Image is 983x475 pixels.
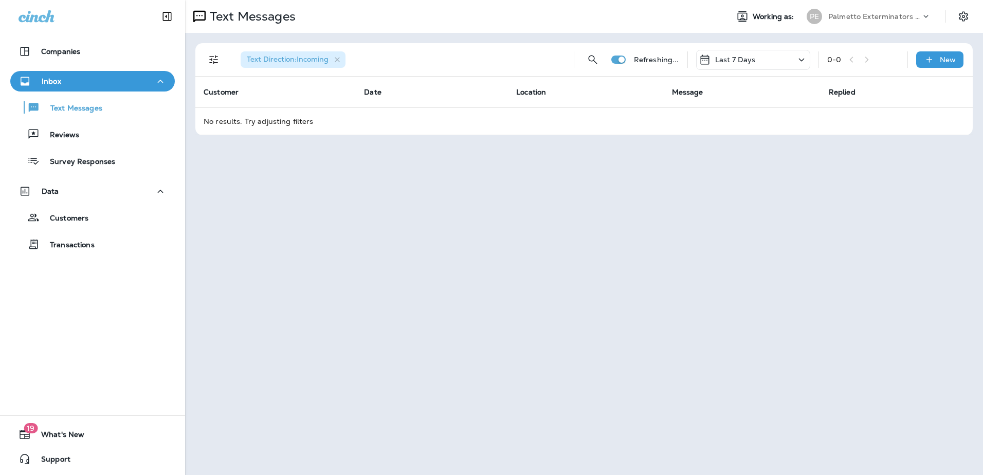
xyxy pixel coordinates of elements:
button: Support [10,449,175,469]
div: 0 - 0 [827,56,841,64]
button: Filters [204,49,224,70]
p: Last 7 Days [715,56,756,64]
p: Companies [41,47,80,56]
button: 19What's New [10,424,175,445]
button: Inbox [10,71,175,92]
td: No results. Try adjusting filters [195,107,973,135]
button: Transactions [10,233,175,255]
p: Text Messages [206,9,296,24]
p: Refreshing... [634,56,679,64]
span: Support [31,455,70,467]
button: Data [10,181,175,202]
p: Survey Responses [40,157,115,167]
p: Data [42,187,59,195]
span: Working as: [753,12,796,21]
p: Text Messages [40,104,102,114]
button: Text Messages [10,97,175,118]
span: Replied [829,87,855,97]
button: Collapse Sidebar [153,6,181,27]
p: Transactions [40,241,95,250]
span: Text Direction : Incoming [247,54,329,64]
button: Reviews [10,123,175,145]
div: PE [807,9,822,24]
div: Text Direction:Incoming [241,51,345,68]
p: New [940,56,956,64]
p: Reviews [40,131,79,140]
p: Customers [40,214,88,224]
button: Settings [954,7,973,26]
p: Palmetto Exterminators LLC [828,12,921,21]
span: Location [516,87,546,97]
span: 19 [24,423,38,433]
span: Date [364,87,381,97]
button: Survey Responses [10,150,175,172]
span: What's New [31,430,84,443]
button: Search Messages [582,49,603,70]
button: Companies [10,41,175,62]
span: Message [672,87,703,97]
button: Customers [10,207,175,228]
span: Customer [204,87,239,97]
p: Inbox [42,77,61,85]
